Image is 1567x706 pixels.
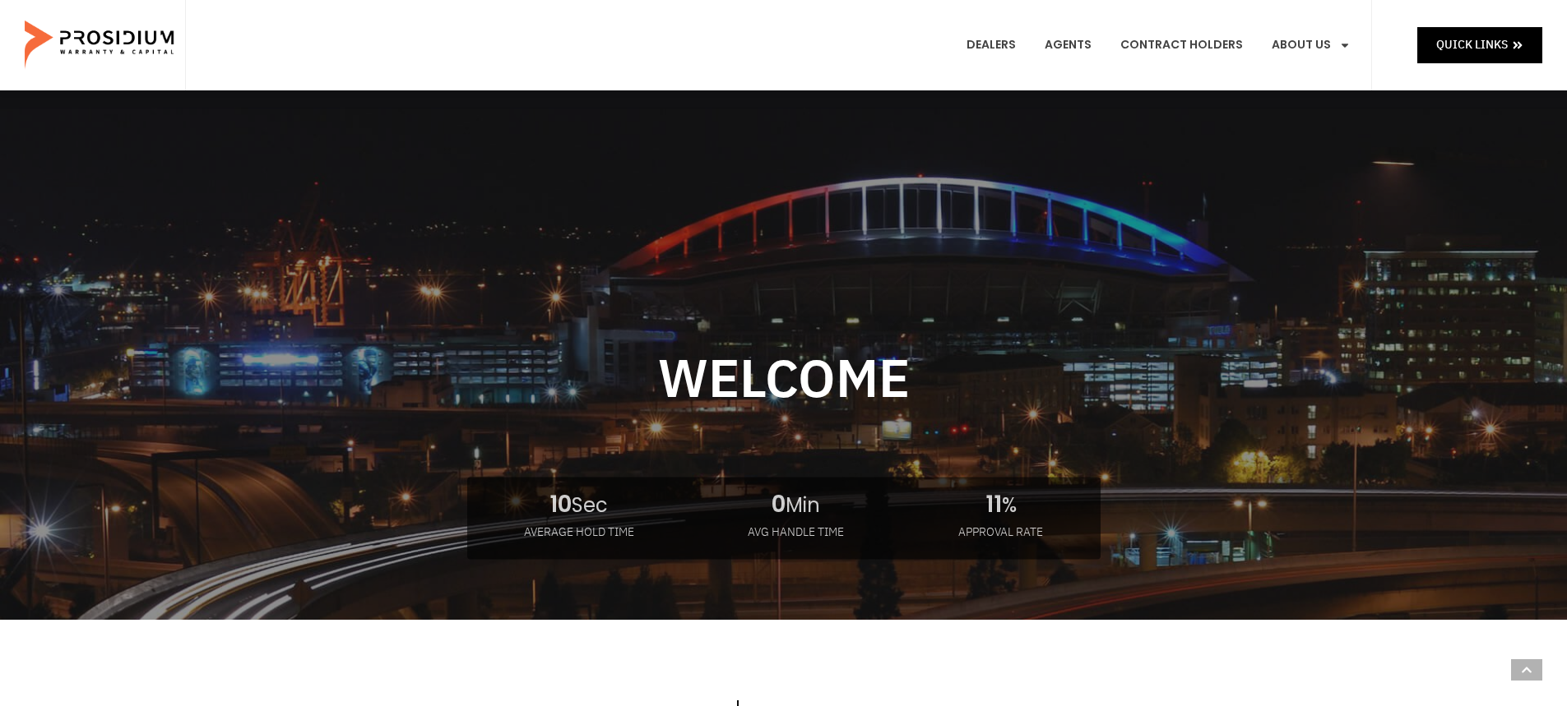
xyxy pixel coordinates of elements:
[1032,15,1104,76] a: Agents
[1259,15,1363,76] a: About Us
[1108,15,1255,76] a: Contract Holders
[954,15,1363,76] nav: Menu
[1436,35,1508,55] span: Quick Links
[954,15,1028,76] a: Dealers
[1417,27,1542,62] a: Quick Links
